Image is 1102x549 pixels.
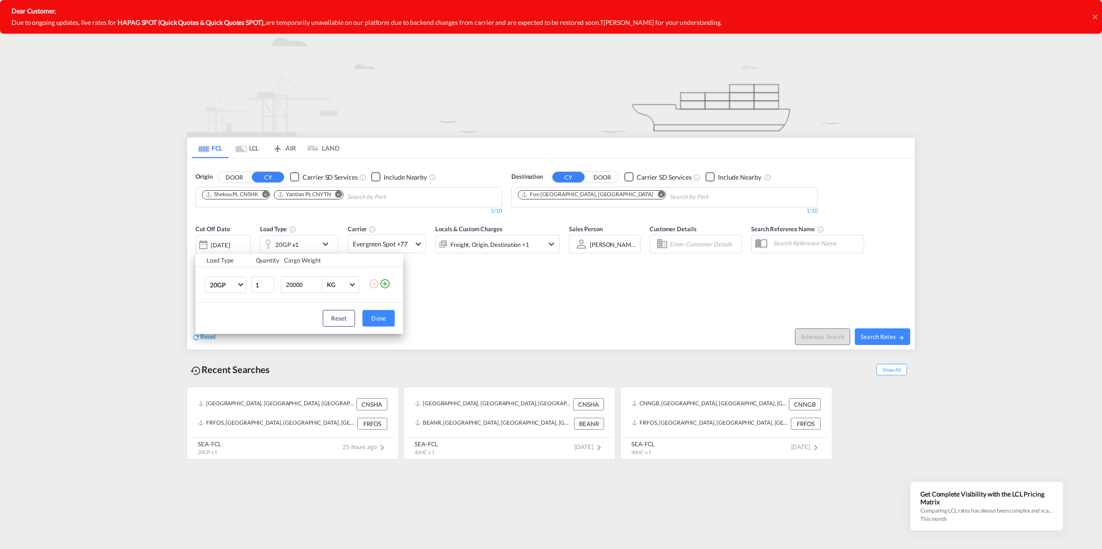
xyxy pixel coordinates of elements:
input: Qty [251,276,274,293]
span: 20GP [210,280,237,290]
th: Load Type [196,254,250,267]
input: Enter Weight [285,277,322,292]
div: KG [327,281,335,288]
md-icon: icon-minus-circle-outline [368,278,379,289]
div: Cargo Weight [284,256,362,264]
button: Reset [323,310,355,327]
md-icon: icon-plus-circle-outline [379,278,391,289]
md-select: Choose: 20GP [205,276,246,293]
button: Done [362,310,395,327]
th: Quantity [250,254,279,267]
